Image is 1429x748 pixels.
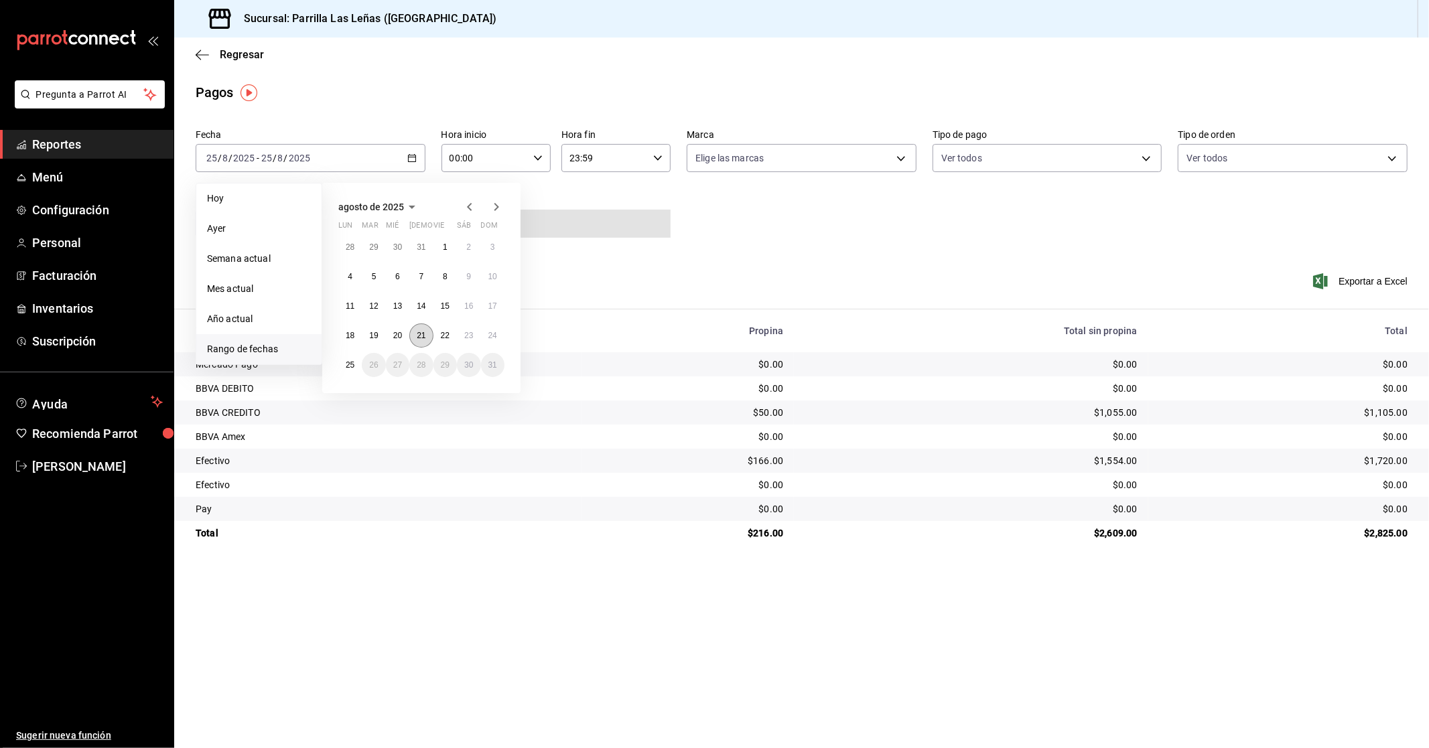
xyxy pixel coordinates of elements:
div: $50.00 [592,406,784,419]
abbr: 29 de julio de 2025 [369,242,378,252]
abbr: 27 de agosto de 2025 [393,360,402,370]
input: -- [261,153,273,163]
button: 1 de agosto de 2025 [433,235,457,259]
div: $1,554.00 [805,454,1137,467]
button: 22 de agosto de 2025 [433,323,457,348]
abbr: 15 de agosto de 2025 [441,301,450,311]
button: Pregunta a Parrot AI [15,80,165,108]
abbr: domingo [481,221,498,235]
div: $166.00 [592,454,784,467]
abbr: 31 de agosto de 2025 [488,360,497,370]
button: 26 de agosto de 2025 [362,353,385,377]
div: BBVA CREDITO [196,406,571,419]
span: Sugerir nueva función [16,729,163,743]
abbr: 9 de agosto de 2025 [466,272,471,281]
button: 24 de agosto de 2025 [481,323,504,348]
button: open_drawer_menu [147,35,158,46]
div: $1,105.00 [1159,406,1408,419]
abbr: 4 de agosto de 2025 [348,272,352,281]
span: / [284,153,288,163]
button: 11 de agosto de 2025 [338,294,362,318]
abbr: 29 de agosto de 2025 [441,360,450,370]
span: Ver todos [941,151,982,165]
div: $0.00 [592,502,784,516]
input: ---- [232,153,255,163]
button: 15 de agosto de 2025 [433,294,457,318]
div: $0.00 [805,382,1137,395]
button: 6 de agosto de 2025 [386,265,409,289]
abbr: 7 de agosto de 2025 [419,272,424,281]
div: Total [196,526,571,540]
abbr: 21 de agosto de 2025 [417,331,425,340]
abbr: 24 de agosto de 2025 [488,331,497,340]
span: Año actual [207,312,311,326]
div: $0.00 [1159,430,1408,443]
button: 31 de julio de 2025 [409,235,433,259]
label: Tipo de pago [933,131,1162,140]
span: - [257,153,259,163]
abbr: 30 de agosto de 2025 [464,360,473,370]
abbr: 26 de agosto de 2025 [369,360,378,370]
abbr: 8 de agosto de 2025 [443,272,448,281]
div: Total sin propina [805,325,1137,336]
abbr: 20 de agosto de 2025 [393,331,402,340]
div: $0.00 [1159,382,1408,395]
abbr: 18 de agosto de 2025 [346,331,354,340]
abbr: 17 de agosto de 2025 [488,301,497,311]
span: Elige las marcas [695,151,764,165]
a: Pregunta a Parrot AI [9,97,165,111]
label: Hora inicio [441,131,551,140]
abbr: 23 de agosto de 2025 [464,331,473,340]
abbr: 31 de julio de 2025 [417,242,425,252]
abbr: 22 de agosto de 2025 [441,331,450,340]
button: agosto de 2025 [338,199,420,215]
h3: Sucursal: Parrilla Las Leñas ([GEOGRAPHIC_DATA]) [233,11,496,27]
abbr: 25 de agosto de 2025 [346,360,354,370]
div: $216.00 [592,526,784,540]
input: -- [277,153,284,163]
span: Regresar [220,48,264,61]
button: 29 de julio de 2025 [362,235,385,259]
div: $0.00 [1159,358,1408,371]
span: Hoy [207,192,311,206]
span: / [218,153,222,163]
button: 3 de agosto de 2025 [481,235,504,259]
input: -- [222,153,228,163]
div: $0.00 [1159,478,1408,492]
button: 21 de agosto de 2025 [409,323,433,348]
button: 12 de agosto de 2025 [362,294,385,318]
button: 2 de agosto de 2025 [457,235,480,259]
label: Marca [687,131,916,140]
abbr: 12 de agosto de 2025 [369,301,378,311]
div: BBVA Amex [196,430,571,443]
abbr: 16 de agosto de 2025 [464,301,473,311]
abbr: miércoles [386,221,399,235]
span: Mes actual [207,282,311,296]
div: $2,609.00 [805,526,1137,540]
abbr: 10 de agosto de 2025 [488,272,497,281]
abbr: 28 de julio de 2025 [346,242,354,252]
div: $0.00 [805,430,1137,443]
button: 13 de agosto de 2025 [386,294,409,318]
button: Exportar a Excel [1316,273,1408,289]
div: BBVA DEBITO [196,382,571,395]
span: Suscripción [32,332,163,350]
div: Pagos [196,82,234,102]
div: Efectivo [196,478,571,492]
button: 20 de agosto de 2025 [386,323,409,348]
span: Configuración [32,201,163,219]
div: Propina [592,325,784,336]
span: Rango de fechas [207,342,311,356]
span: Ayer [207,222,311,236]
button: 23 de agosto de 2025 [457,323,480,348]
input: -- [206,153,218,163]
span: Facturación [32,267,163,285]
button: 5 de agosto de 2025 [362,265,385,289]
span: Reportes [32,135,163,153]
input: ---- [288,153,311,163]
abbr: 3 de agosto de 2025 [490,242,495,252]
div: $0.00 [592,358,784,371]
button: 30 de julio de 2025 [386,235,409,259]
span: Pregunta a Parrot AI [36,88,144,102]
